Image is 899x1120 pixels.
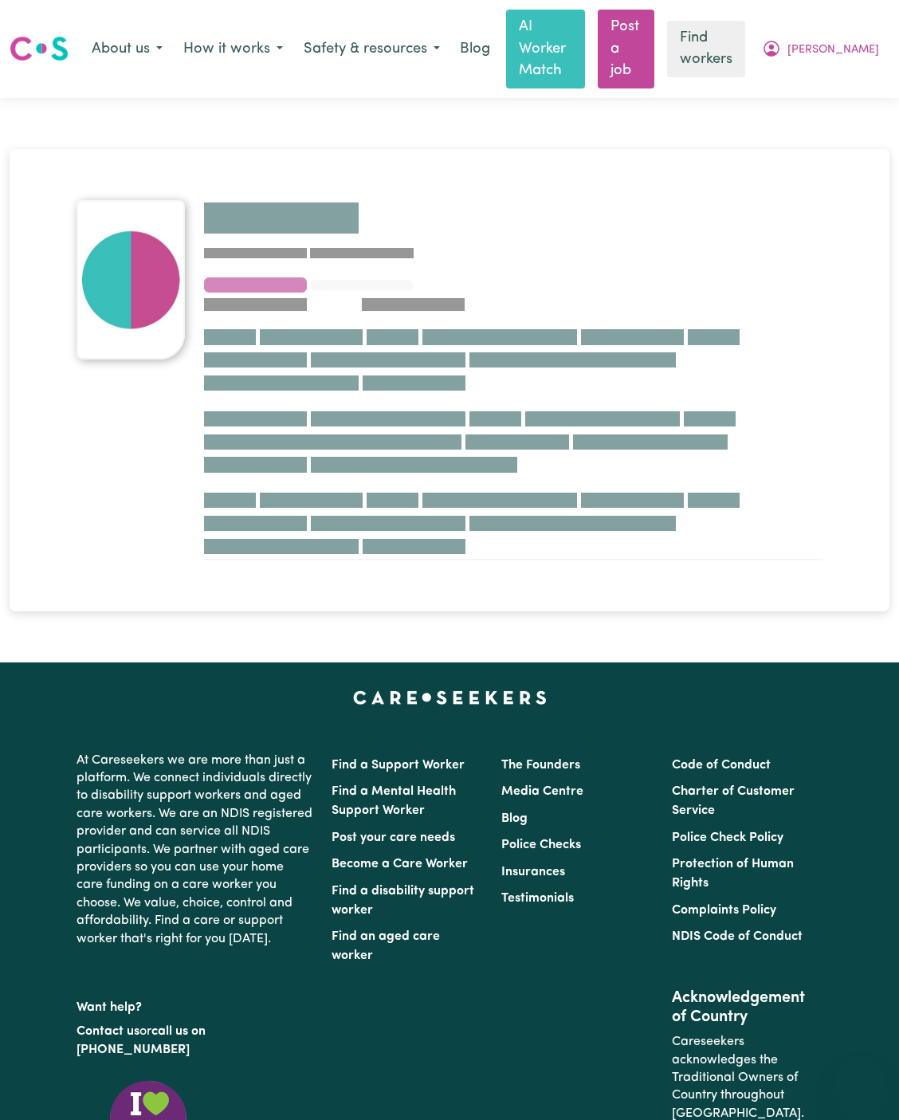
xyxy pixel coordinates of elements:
[501,759,580,772] a: The Founders
[81,33,173,66] button: About us
[77,1025,206,1055] a: call us on [PHONE_NUMBER]
[501,812,528,825] a: Blog
[332,858,468,870] a: Become a Care Worker
[77,1016,312,1065] p: or
[10,34,69,63] img: Careseekers logo
[332,930,440,962] a: Find an aged care worker
[450,32,500,67] a: Blog
[77,1025,139,1038] a: Contact us
[332,785,456,817] a: Find a Mental Health Support Worker
[752,33,889,66] button: My Account
[787,41,879,59] span: [PERSON_NAME]
[672,904,776,917] a: Complaints Policy
[353,691,547,704] a: Careseekers home page
[332,759,465,772] a: Find a Support Worker
[506,10,585,88] a: AI Worker Match
[501,785,583,798] a: Media Centre
[77,745,312,954] p: At Careseekers we are more than just a platform. We connect individuals directly to disability su...
[10,30,69,67] a: Careseekers logo
[501,892,574,905] a: Testimonials
[332,831,455,844] a: Post your care needs
[332,885,474,917] a: Find a disability support worker
[598,10,654,88] a: Post a job
[672,785,795,817] a: Charter of Customer Service
[672,858,794,890] a: Protection of Human Rights
[173,33,293,66] button: How it works
[672,759,771,772] a: Code of Conduct
[835,1056,886,1107] iframe: Button to launch messaging window
[672,831,783,844] a: Police Check Policy
[667,21,745,77] a: Find workers
[77,992,312,1016] p: Want help?
[501,839,581,851] a: Police Checks
[672,930,803,943] a: NDIS Code of Conduct
[672,988,822,1027] h2: Acknowledgement of Country
[501,866,565,878] a: Insurances
[293,33,450,66] button: Safety & resources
